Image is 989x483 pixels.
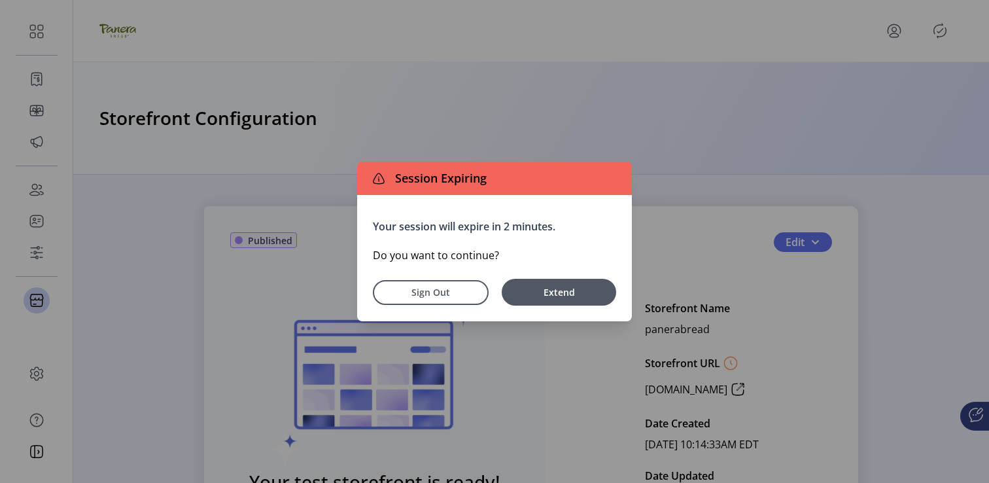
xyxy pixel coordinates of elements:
[373,219,616,234] p: Your session will expire in 2 minutes.
[502,279,616,306] button: Extend
[373,280,489,305] button: Sign Out
[508,285,610,299] span: Extend
[390,170,487,187] span: Session Expiring
[390,285,472,299] span: Sign Out
[373,247,616,263] p: Do you want to continue?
